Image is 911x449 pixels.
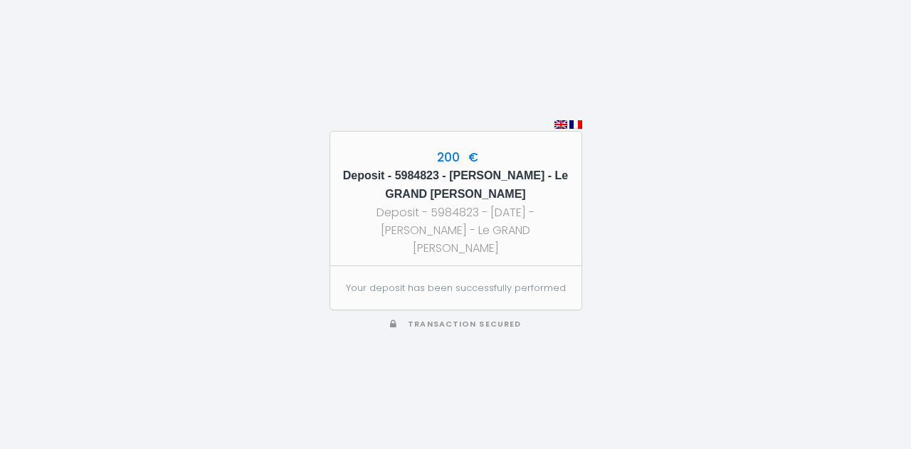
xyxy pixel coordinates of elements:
[343,167,569,204] h5: Deposit - 5984823 - [PERSON_NAME] - Le GRAND [PERSON_NAME]
[554,120,567,129] img: en.png
[343,204,569,257] div: Deposit - 5984823 - [DATE] - [PERSON_NAME] - Le GRAND [PERSON_NAME]
[408,319,521,329] span: Transaction secured
[569,120,582,129] img: fr.png
[345,281,565,295] p: Your deposit has been successfully performed
[433,149,478,166] span: 200 €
